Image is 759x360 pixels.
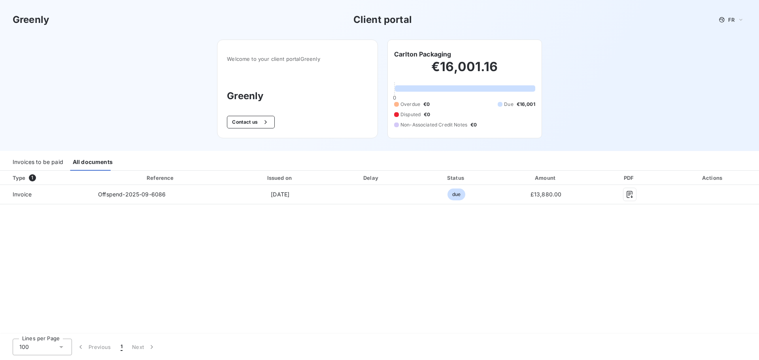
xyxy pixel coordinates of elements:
span: [DATE] [271,191,289,198]
div: Reference [147,175,174,181]
h3: Greenly [13,13,49,27]
button: Next [127,339,160,355]
div: All documents [73,154,113,171]
span: 1 [121,343,123,351]
h3: Client portal [353,13,412,27]
span: €0 [424,111,430,118]
span: Due [504,101,513,108]
div: PDF [594,174,665,182]
span: due [447,188,465,200]
button: Previous [72,339,116,355]
span: Welcome to your client portal Greenly [227,56,368,62]
h3: Greenly [227,89,368,103]
div: Delay [332,174,412,182]
span: €0 [423,101,430,108]
span: Offspend-2025-09-6086 [98,191,166,198]
span: £13,880.00 [531,191,562,198]
span: Disputed [400,111,421,118]
h6: Carlton Packaging [394,49,451,59]
div: Amount [501,174,591,182]
div: Invoices to be paid [13,154,63,171]
span: €0 [470,121,477,128]
span: Overdue [400,101,420,108]
span: €16,001 [517,101,535,108]
div: Type [8,174,90,182]
button: 1 [116,339,127,355]
span: 100 [19,343,29,351]
button: Contact us [227,116,275,128]
span: Non-Associated Credit Notes [400,121,467,128]
h2: €16,001.16 [394,59,535,83]
span: 0 [393,94,396,101]
div: Status [415,174,498,182]
span: Invoice [6,190,85,198]
div: Issued on [232,174,329,182]
div: Actions [668,174,757,182]
span: 1 [29,174,36,181]
span: FR [728,17,734,23]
